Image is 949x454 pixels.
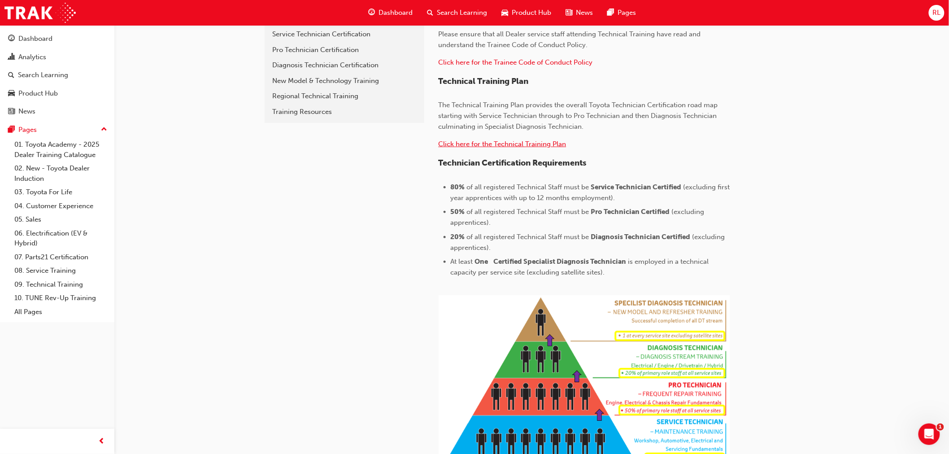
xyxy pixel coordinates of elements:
a: 01. Toyota Academy - 2025 Dealer Training Catalogue [11,138,111,162]
a: Pro Technician Certification [268,42,421,58]
a: Search Learning [4,67,111,83]
span: 80% [451,183,465,191]
a: guage-iconDashboard [361,4,420,22]
span: 20% [451,233,465,241]
span: guage-icon [369,7,375,18]
div: Dashboard [18,34,52,44]
span: Certified Specialist Diagnosis Technician [494,258,627,266]
span: prev-icon [99,436,105,447]
span: Pages [618,8,636,18]
span: 50% [451,208,465,216]
a: pages-iconPages [601,4,644,22]
div: Pages [18,125,37,135]
a: news-iconNews [559,4,601,22]
a: Service Technician Certification [268,26,421,42]
a: car-iconProduct Hub [495,4,559,22]
span: of all registered Technical Staff must be [467,233,589,241]
a: 06. Electrification (EV & Hybrid) [11,227,111,250]
span: (excluding apprentices). [451,233,727,252]
span: car-icon [8,90,15,98]
span: Click here for the Technical Training Plan [439,140,566,148]
div: News [18,106,35,117]
span: The Technical Training Plan provides the overall Toyota Technician Certification road map startin... [439,101,720,131]
span: RL [932,8,940,18]
a: Regional Technical Training [268,88,421,104]
a: Diagnosis Technician Certification [268,57,421,73]
a: search-iconSearch Learning [420,4,495,22]
button: Pages [4,122,111,138]
span: search-icon [8,71,14,79]
a: 07. Parts21 Certification [11,250,111,264]
a: New Model & Technology Training [268,73,421,89]
span: car-icon [502,7,509,18]
a: All Pages [11,305,111,319]
span: (excluding first year apprentices with up to 12 months employment). [451,183,732,202]
span: of all registered Technical Staff must be [467,208,589,216]
span: Service Technician Certified [591,183,682,191]
span: 1 [937,423,944,431]
div: Service Technician Certification [273,29,416,39]
a: 02. New - Toyota Dealer Induction [11,162,111,185]
a: 03. Toyota For Life [11,185,111,199]
a: Analytics [4,49,111,65]
span: At least [451,258,473,266]
a: ​Click here for the Technical Training Plan [439,140,566,148]
span: Please ensure that all Dealer service staff attending Technical Training have read and understand... [439,30,703,49]
span: Pro Technician Certified [591,208,670,216]
a: 10. TUNE Rev-Up Training [11,291,111,305]
iframe: Intercom live chat [919,423,940,445]
div: Regional Technical Training [273,91,416,101]
span: search-icon [427,7,434,18]
span: pages-icon [8,126,15,134]
a: Training Resources [268,104,421,120]
a: 04. Customer Experience [11,199,111,213]
span: news-icon [8,108,15,116]
a: Click here for the Trainee Code of Conduct Policy [439,58,593,66]
button: DashboardAnalyticsSearch LearningProduct HubNews [4,29,111,122]
span: Search Learning [437,8,488,18]
span: chart-icon [8,53,15,61]
div: Product Hub [18,88,58,99]
div: Analytics [18,52,46,62]
div: New Model & Technology Training [273,76,416,86]
a: 09. Technical Training [11,278,111,292]
div: Search Learning [18,70,68,80]
div: Training Resources [273,107,416,117]
button: RL [929,5,945,21]
span: news-icon [566,7,573,18]
span: guage-icon [8,35,15,43]
span: up-icon [101,124,107,135]
div: Diagnosis Technician Certification [273,60,416,70]
span: of all registered Technical Staff must be [467,183,589,191]
a: 05. Sales [11,213,111,227]
span: Dashboard [379,8,413,18]
span: Diagnosis Technician Certified [591,233,691,241]
a: Dashboard [4,31,111,47]
img: Trak [4,3,76,23]
a: News [4,103,111,120]
span: Technical Training Plan [439,76,529,86]
span: One [475,258,488,266]
a: 08. Service Training [11,264,111,278]
span: pages-icon [608,7,614,18]
span: News [576,8,593,18]
span: Product Hub [512,8,552,18]
div: Pro Technician Certification [273,45,416,55]
span: Technician Certification Requirements [439,158,587,168]
a: Product Hub [4,85,111,102]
